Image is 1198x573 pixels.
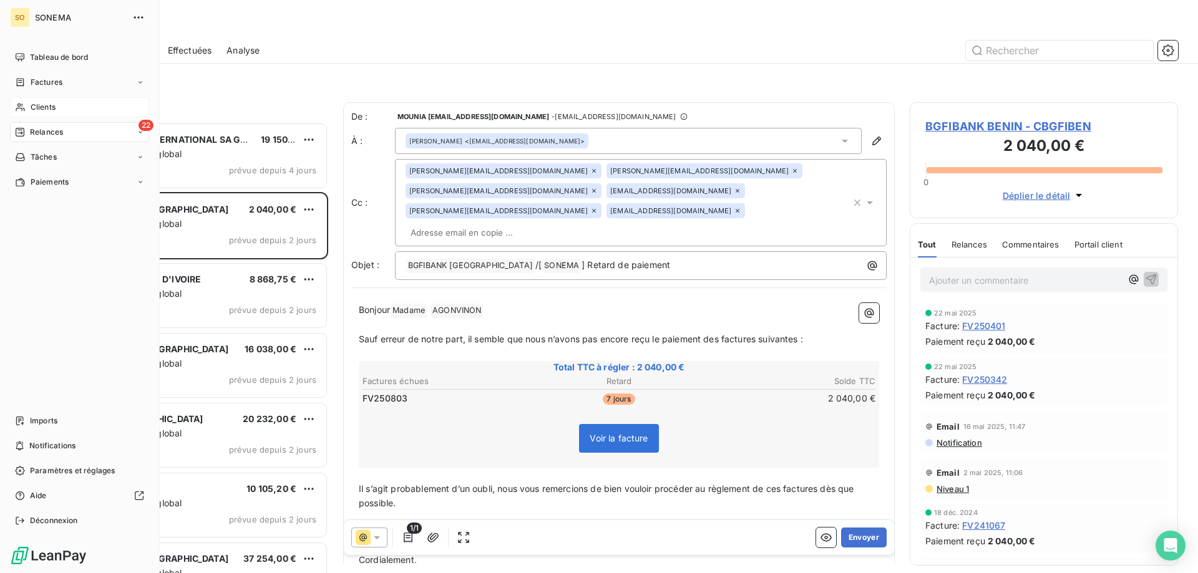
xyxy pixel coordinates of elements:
[361,361,877,373] span: Total TTC à régler : 2 040,00 €
[535,259,542,270] span: /[
[226,44,260,57] span: Analyse
[35,12,125,22] span: SONEMA
[542,259,581,273] span: SONEMA
[937,468,960,478] span: Email
[925,388,985,402] span: Paiement reçu
[603,393,635,405] span: 7 jours
[30,52,88,63] span: Tableau de bord
[250,274,297,284] span: 8 868,75 €
[925,335,985,348] span: Paiement reçu
[243,553,296,564] span: 37 254,00 €
[409,187,588,195] span: [PERSON_NAME][EMAIL_ADDRESS][DOMAIN_NAME]
[391,304,427,318] span: Madame
[245,344,296,354] span: 16 038,00 €
[409,207,588,214] span: [PERSON_NAME][EMAIL_ADDRESS][DOMAIN_NAME]
[962,373,1007,386] span: FV250342
[30,127,63,138] span: Relances
[351,135,395,147] label: À :
[363,392,407,405] span: FV250803
[962,319,1005,332] span: FV250401
[925,118,1162,135] span: BGFIBANK BENIN - CBGFIBEN
[10,7,30,27] div: SO
[30,515,78,526] span: Déconnexion
[351,259,379,270] span: Objet :
[999,188,1089,203] button: Déplier le détail
[937,421,960,431] span: Email
[359,554,417,565] span: Cordialement,
[925,519,960,532] span: Facture :
[10,486,149,506] a: Aide
[918,239,937,249] span: Tout
[359,334,803,344] span: Sauf erreur de notre part, il semble que nous n’avons pas encore reçu le paiement des factures su...
[431,304,483,318] span: AGONVINON
[706,392,876,405] td: 2 040,00 €
[30,415,57,426] span: Imports
[351,110,395,123] span: De :
[963,423,1026,430] span: 16 mai 2025, 11:47
[60,122,328,573] div: grid
[229,305,316,315] span: prévue depuis 2 jours
[988,335,1036,348] span: 2 040,00 €
[229,514,316,524] span: prévue depuis 2 jours
[409,137,585,145] div: <[EMAIL_ADDRESS][DOMAIN_NAME]>
[1156,531,1186,561] div: Open Intercom Messenger
[10,546,87,566] img: Logo LeanPay
[31,152,57,163] span: Tâches
[923,177,928,187] span: 0
[934,509,978,516] span: 18 déc. 2024
[935,438,982,448] span: Notification
[409,167,588,175] span: [PERSON_NAME][EMAIL_ADDRESS][DOMAIN_NAME]
[925,135,1162,160] h3: 2 040,00 €
[934,363,977,370] span: 22 mai 2025
[409,137,462,145] span: [PERSON_NAME]
[30,490,47,501] span: Aide
[552,113,676,120] span: - [EMAIL_ADDRESS][DOMAIN_NAME]
[229,375,316,385] span: prévue depuis 2 jours
[249,204,297,214] span: 2 040,00 €
[966,41,1153,60] input: Rechercher
[29,440,75,451] span: Notifications
[610,187,731,195] span: [EMAIL_ADDRESS][DOMAIN_NAME]
[1074,239,1123,249] span: Portail client
[952,239,987,249] span: Relances
[841,527,887,547] button: Envoyer
[88,134,317,145] span: CORIS BANK INTERNATIONAL SA GUINEE-CONAKRY
[243,413,296,424] span: 20 232,00 €
[351,196,395,209] label: Cc :
[31,176,69,188] span: Paiements
[706,375,876,388] th: Solde TTC
[962,519,1005,532] span: FV241067
[407,522,422,534] span: 1/1
[30,465,115,476] span: Paramètres et réglages
[610,207,731,214] span: [EMAIL_ADDRESS][DOMAIN_NAME]
[963,469,1023,476] span: 2 mai 2025, 11:06
[229,235,316,245] span: prévue depuis 2 jours
[610,167,789,175] span: [PERSON_NAME][EMAIL_ADDRESS][DOMAIN_NAME]
[934,309,977,317] span: 22 mai 2025
[935,484,969,494] span: Niveau 1
[988,388,1036,402] span: 2 040,00 €
[988,534,1036,547] span: 2 040,00 €
[31,77,62,88] span: Factures
[229,165,316,175] span: prévue depuis 4 jours
[1003,189,1071,202] span: Déplier le détail
[362,375,532,388] th: Factures échues
[406,259,535,273] span: BGFIBANK [GEOGRAPHIC_DATA]
[925,373,960,386] span: Facture :
[359,483,857,508] span: Il s’agit probablement d’un oubli, nous vous remercions de bien vouloir procéder au règlement de ...
[229,445,316,455] span: prévue depuis 2 jours
[246,483,296,494] span: 10 105,20 €
[139,120,153,131] span: 22
[359,304,390,315] span: Bonjour
[590,433,648,443] span: Voir la facture
[533,375,704,388] th: Retard
[261,134,311,145] span: 19 150,00 €
[925,534,985,547] span: Paiement reçu
[31,102,56,113] span: Clients
[397,113,549,120] span: MOUNIA [EMAIL_ADDRESS][DOMAIN_NAME]
[925,319,960,332] span: Facture :
[168,44,212,57] span: Effectuées
[406,223,550,242] input: Adresse email en copie ...
[1002,239,1059,249] span: Commentaires
[582,259,670,270] span: ] Retard de paiement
